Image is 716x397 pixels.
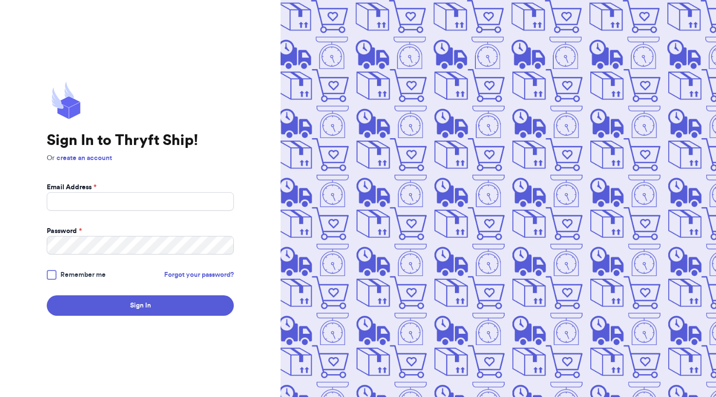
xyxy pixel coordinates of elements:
[47,226,82,236] label: Password
[47,295,234,316] button: Sign In
[164,270,234,280] a: Forgot your password?
[47,132,234,149] h1: Sign In to Thryft Ship!
[57,155,112,162] a: create an account
[47,153,234,163] p: Or
[60,270,106,280] span: Remember me
[47,182,96,192] label: Email Address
